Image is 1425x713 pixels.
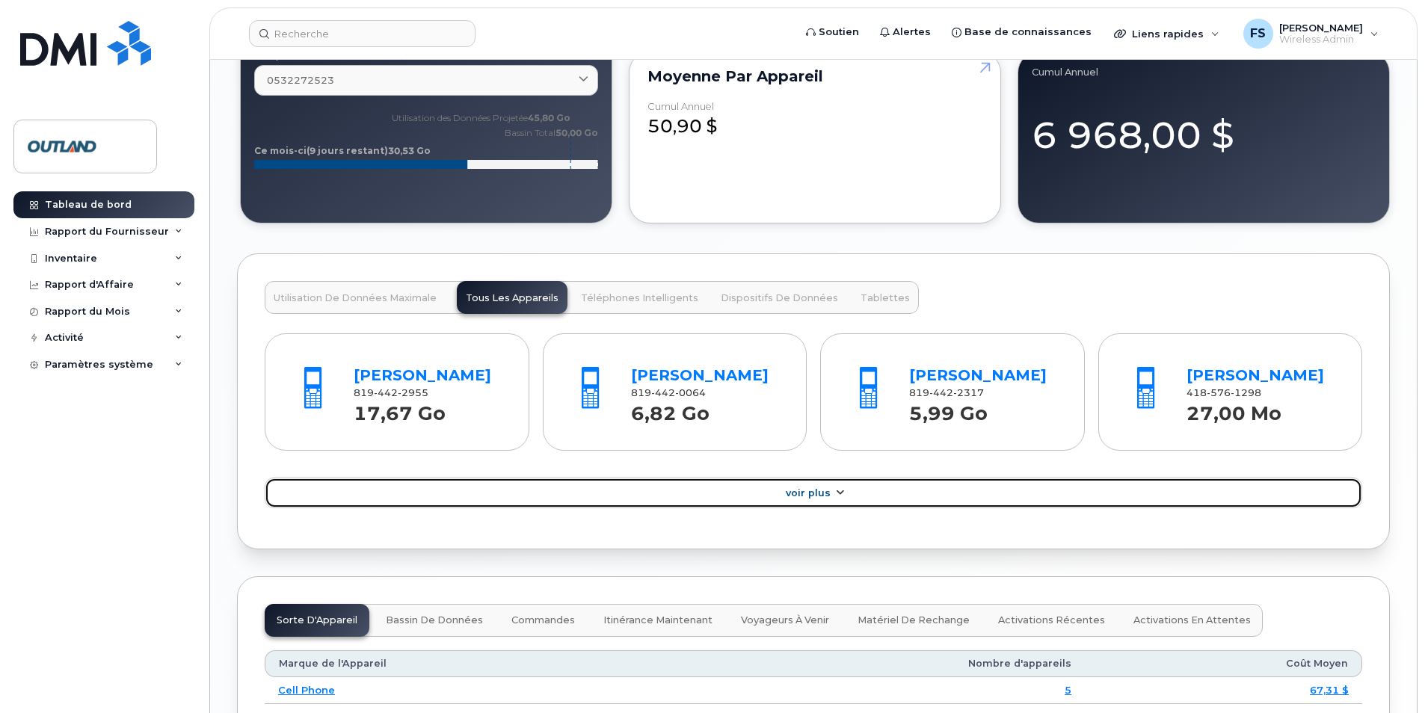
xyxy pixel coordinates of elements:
[858,614,970,626] span: Matériel de rechange
[929,387,953,398] span: 442
[741,614,829,626] span: Voyageurs à venir
[953,387,984,398] span: 2317
[964,25,1092,40] span: Base de connaissances
[1187,366,1324,384] a: [PERSON_NAME]
[1207,387,1231,398] span: 576
[941,17,1102,47] a: Base de connaissances
[675,387,706,398] span: 0064
[374,387,398,398] span: 442
[1085,650,1362,677] th: Coût Moyen
[388,145,431,156] tspan: 30,53 Go
[1132,28,1204,40] span: Liens rapides
[870,17,941,47] a: Alertes
[998,614,1105,626] span: Activations Récentes
[254,52,598,61] label: Comptes de facturation
[786,487,831,499] span: Voir Plus
[1032,66,1376,78] div: Cumul Annuel
[555,127,598,138] tspan: 50,00 Go
[631,366,769,384] a: [PERSON_NAME]
[254,65,598,96] a: 0532272523
[909,387,984,398] span: 819
[1065,684,1071,696] a: 5
[572,281,707,314] button: Téléphones Intelligents
[1133,614,1251,626] span: Activations en Attentes
[909,394,988,425] strong: 5,99 Go
[683,650,1085,677] th: Nombre d'appareils
[1233,19,1389,49] div: Francis Simard
[392,112,570,123] text: Utilisation des Données Projetée
[528,112,570,123] tspan: 45,80 Go
[647,101,714,112] div: Cumul Annuel
[852,281,919,314] button: Tablettes
[1310,684,1349,696] a: 67,31 $
[254,145,307,156] tspan: Ce mois-ci
[274,292,437,304] span: Utilisation de Données Maximale
[712,281,847,314] button: Dispositifs de Données
[631,394,710,425] strong: 6,82 Go
[511,614,575,626] span: Commandes
[581,292,698,304] span: Téléphones Intelligents
[265,478,1362,509] a: Voir Plus
[354,366,491,384] a: [PERSON_NAME]
[1250,25,1266,43] span: FS
[1279,34,1363,46] span: Wireless Admin
[721,292,838,304] span: Dispositifs de Données
[647,70,982,82] div: Moyenne par Appareil
[1187,387,1261,398] span: 418
[909,366,1047,384] a: [PERSON_NAME]
[1279,22,1363,34] span: [PERSON_NAME]
[386,614,483,626] span: Bassin de Données
[267,73,334,87] span: 0532272523
[893,25,931,40] span: Alertes
[354,387,428,398] span: 819
[398,387,428,398] span: 2955
[307,145,388,156] tspan: (9 jours restant)
[1104,19,1230,49] div: Liens rapides
[1187,394,1281,425] strong: 27,00 Mo
[1032,96,1376,161] div: 6 968,00 $
[795,17,870,47] a: Soutien
[631,387,706,398] span: 819
[861,292,910,304] span: Tablettes
[651,387,675,398] span: 442
[819,25,859,40] span: Soutien
[505,127,598,138] text: Bassin Total
[1231,387,1261,398] span: 1298
[265,650,683,677] th: Marque de l'Appareil
[647,101,982,140] div: 50,90 $
[603,614,712,626] span: Itinérance Maintenant
[278,684,335,696] a: Cell Phone
[249,20,475,47] input: Recherche
[354,394,446,425] strong: 17,67 Go
[265,281,446,314] button: Utilisation de Données Maximale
